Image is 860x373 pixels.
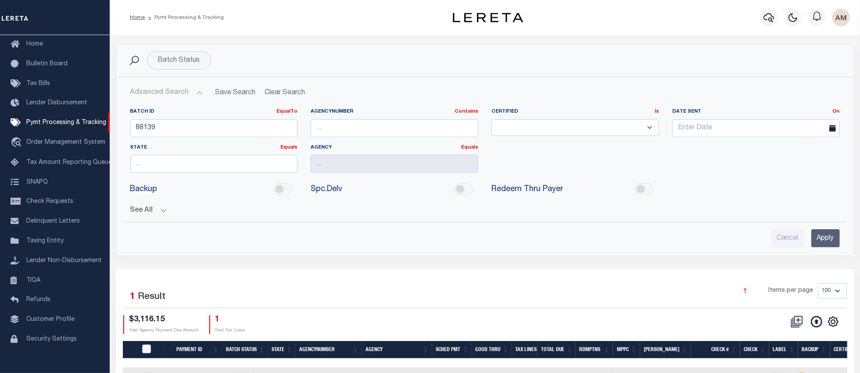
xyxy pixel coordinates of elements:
[26,238,64,244] span: Taxing Entity
[136,341,165,359] th: PayeePmtBatchStatus
[26,336,77,342] span: Security Settings
[222,341,268,359] th: Batch Status: activate to sort column ascending
[362,341,432,359] th: Agency: activate to sort column ascending
[130,15,145,20] a: Home
[138,290,166,304] label: Result
[311,119,478,137] input: ...
[26,120,106,126] span: Pymt Processing & Tracking
[311,155,478,173] input: ...
[26,81,50,87] span: Tax Bills
[798,341,830,359] th: Backup: activate to sort column ascending
[280,145,297,150] a: Equals
[130,108,298,116] label: Batch ID
[26,218,80,224] span: Delinquent Letters
[130,144,298,152] label: State
[833,109,840,114] a: On
[613,341,640,359] th: MPPC: activate to sort column ascending
[130,119,298,137] input: ...
[129,315,199,325] h4: $3,116.15
[130,206,840,215] button: See All
[130,84,203,101] button: Advanced Search
[691,341,740,359] th: Check #: activate to sort column ascending
[537,341,576,359] th: Total Due: activate to sort column ascending
[811,229,840,247] input: Apply
[130,292,136,302] span: 1
[769,286,813,296] span: Items per page
[26,277,40,283] span: TIQA
[740,286,750,296] a: 1
[26,160,112,166] span: Tax Amount Reporting Queue
[130,155,298,173] input: ...
[129,327,199,334] p: Total Agency Payment Due Amount
[147,51,211,70] div: Batch Status
[26,139,105,146] span: Order Management System
[311,184,342,195] span: Spc.Delv
[740,341,769,359] th: Check: activate to sort column ascending
[672,119,840,137] input: Enter Date
[455,109,478,114] a: Contains
[512,341,538,359] th: Tax Lines
[311,144,478,152] label: Agency
[26,179,48,185] span: SNAPQ
[472,341,512,359] th: Good Thru: activate to sort column ascending
[640,341,691,359] th: Bill Fee: activate to sort column ascending
[26,100,87,106] span: Lender Disbursement
[145,14,224,21] li: Pymt Processing & Tracking
[26,199,73,205] span: Check Requests
[769,341,798,359] th: Label: activate to sort column ascending
[26,297,50,303] span: Refunds
[491,108,659,116] label: Certified
[26,258,102,264] span: Lender Non-Disbursement
[461,145,478,150] a: Equals
[11,137,25,149] i: travel_explore
[276,109,297,114] a: EqualTo
[311,108,478,116] label: AgencyNumber
[296,341,362,359] th: AgencyNumber: activate to sort column ascending
[453,13,523,22] img: logo-dark.svg
[26,61,68,67] span: Bulletin Board
[771,229,804,247] input: Cancel
[491,184,563,195] span: Redeem Thru Payer
[268,341,296,359] th: State: activate to sort column ascending
[26,41,43,47] span: Home
[26,316,75,323] span: Customer Profile
[215,315,245,325] h4: 1
[655,109,659,114] a: Is
[165,341,222,359] th: Payment ID: activate to sort column ascending
[666,108,846,116] label: Date Sent
[215,327,245,334] p: Total Tax Lines
[130,184,158,195] span: Backup
[432,341,472,359] th: SCHED PMT: activate to sort column ascending
[576,341,613,359] th: Rdmptns: activate to sort column ascending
